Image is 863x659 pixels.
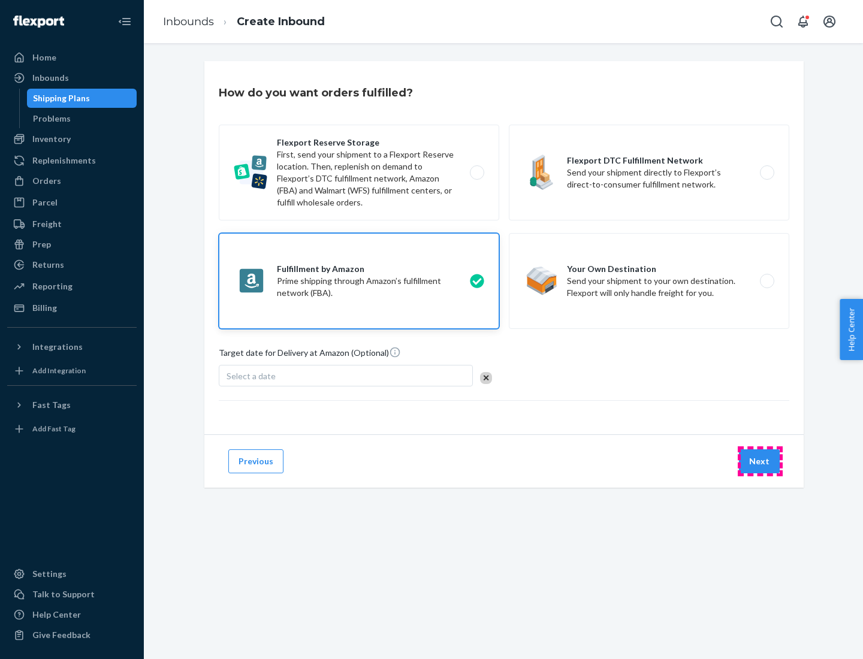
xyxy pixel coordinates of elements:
[791,10,815,34] button: Open notifications
[7,151,137,170] a: Replenishments
[32,588,95,600] div: Talk to Support
[33,92,90,104] div: Shipping Plans
[32,365,86,376] div: Add Integration
[32,341,83,353] div: Integrations
[153,4,334,40] ol: breadcrumbs
[7,193,137,212] a: Parcel
[237,15,325,28] a: Create Inbound
[32,609,81,621] div: Help Center
[33,113,71,125] div: Problems
[817,10,841,34] button: Open account menu
[113,10,137,34] button: Close Navigation
[32,399,71,411] div: Fast Tags
[7,361,137,380] a: Add Integration
[219,346,401,364] span: Target date for Delivery at Amazon (Optional)
[219,85,413,101] h3: How do you want orders fulfilled?
[228,449,283,473] button: Previous
[7,605,137,624] a: Help Center
[7,395,137,415] button: Fast Tags
[7,68,137,87] a: Inbounds
[7,171,137,191] a: Orders
[32,568,67,580] div: Settings
[13,16,64,28] img: Flexport logo
[7,214,137,234] a: Freight
[840,299,863,360] button: Help Center
[32,218,62,230] div: Freight
[765,10,789,34] button: Open Search Box
[32,302,57,314] div: Billing
[7,564,137,584] a: Settings
[163,15,214,28] a: Inbounds
[32,629,90,641] div: Give Feedback
[7,255,137,274] a: Returns
[227,371,276,381] span: Select a date
[32,155,96,167] div: Replenishments
[32,238,51,250] div: Prep
[7,625,137,645] button: Give Feedback
[7,585,137,604] a: Talk to Support
[7,277,137,296] a: Reporting
[32,72,69,84] div: Inbounds
[27,109,137,128] a: Problems
[32,197,58,208] div: Parcel
[7,129,137,149] a: Inventory
[7,419,137,439] a: Add Fast Tag
[32,280,73,292] div: Reporting
[32,133,71,145] div: Inventory
[32,52,56,64] div: Home
[32,175,61,187] div: Orders
[32,259,64,271] div: Returns
[7,48,137,67] a: Home
[7,298,137,318] a: Billing
[739,449,780,473] button: Next
[27,89,137,108] a: Shipping Plans
[7,235,137,254] a: Prep
[7,337,137,356] button: Integrations
[32,424,76,434] div: Add Fast Tag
